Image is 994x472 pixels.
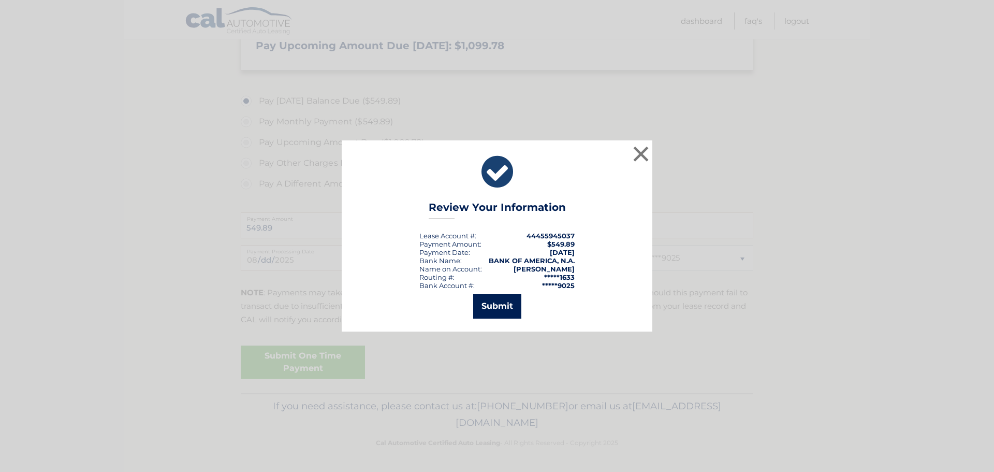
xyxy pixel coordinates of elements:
span: [DATE] [550,248,575,256]
strong: BANK OF AMERICA, N.A. [489,256,575,265]
div: Payment Amount: [419,240,481,248]
div: : [419,248,470,256]
div: Routing #: [419,273,455,281]
div: Bank Name: [419,256,462,265]
div: Lease Account #: [419,232,476,240]
button: Submit [473,294,521,319]
strong: [PERSON_NAME] [514,265,575,273]
span: Payment Date [419,248,469,256]
div: Bank Account #: [419,281,475,290]
h3: Review Your Information [429,201,566,219]
button: × [631,144,651,164]
span: $549.89 [547,240,575,248]
strong: 44455945037 [527,232,575,240]
div: Name on Account: [419,265,482,273]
